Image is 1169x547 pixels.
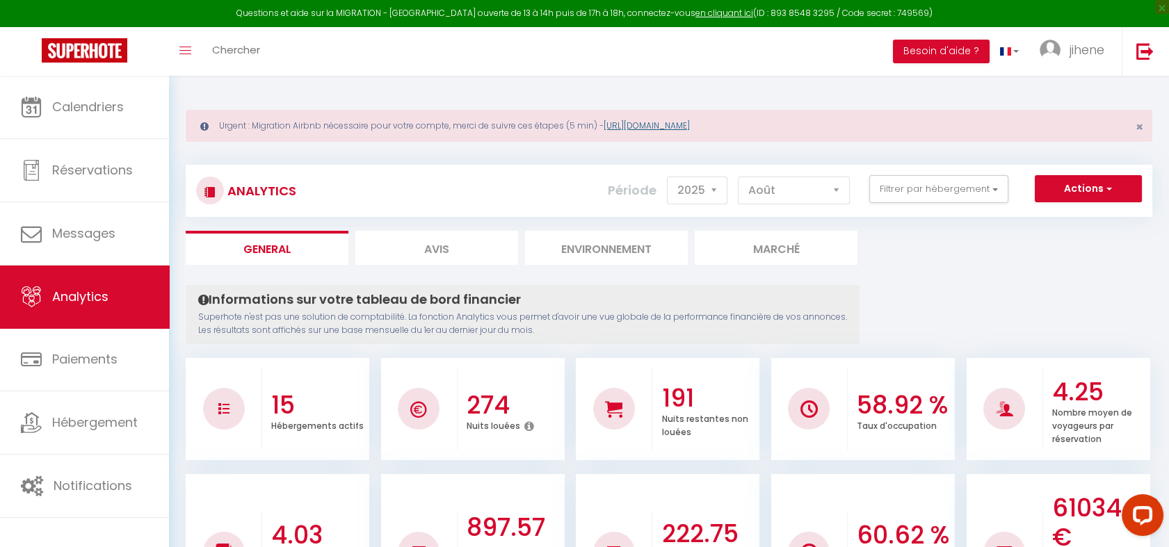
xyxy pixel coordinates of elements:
[608,175,656,206] label: Période
[198,311,847,337] p: Superhote n'est pas une solution de comptabilité. La fonction Analytics vous permet d'avoir une v...
[218,403,229,414] img: NO IMAGE
[1136,121,1143,133] button: Close
[869,175,1008,203] button: Filtrer par hébergement
[857,417,937,432] p: Taux d'occupation
[52,414,138,431] span: Hébergement
[604,120,690,131] a: [URL][DOMAIN_NAME]
[893,40,990,63] button: Besoin d'aide ?
[857,391,951,420] h3: 58.92 %
[1052,404,1132,445] p: Nombre moyen de voyageurs par réservation
[52,98,124,115] span: Calendriers
[1111,489,1169,547] iframe: LiveChat chat widget
[52,161,133,179] span: Réservations
[198,292,847,307] h4: Informations sur votre tableau de bord financier
[355,231,518,265] li: Avis
[212,42,260,57] span: Chercher
[1029,27,1122,76] a: ... jihene
[1136,42,1154,60] img: logout
[271,417,364,432] p: Hébergements actifs
[42,38,127,63] img: Super Booking
[525,231,688,265] li: Environnement
[224,175,296,206] h3: Analytics
[467,391,561,420] h3: 274
[54,477,132,494] span: Notifications
[186,231,348,265] li: General
[271,391,366,420] h3: 15
[52,288,108,305] span: Analytics
[202,27,271,76] a: Chercher
[1136,118,1143,136] span: ×
[1040,40,1061,60] img: ...
[1070,41,1104,58] span: jihene
[467,417,520,432] p: Nuits louées
[695,231,857,265] li: Marché
[661,384,756,413] h3: 191
[1035,175,1142,203] button: Actions
[661,410,748,438] p: Nuits restantes non louées
[186,110,1152,142] div: Urgent : Migration Airbnb nécessaire pour votre compte, merci de suivre ces étapes (5 min) -
[1052,377,1147,407] h3: 4.25
[695,7,753,19] a: en cliquant ici
[52,350,118,368] span: Paiements
[52,224,115,242] span: Messages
